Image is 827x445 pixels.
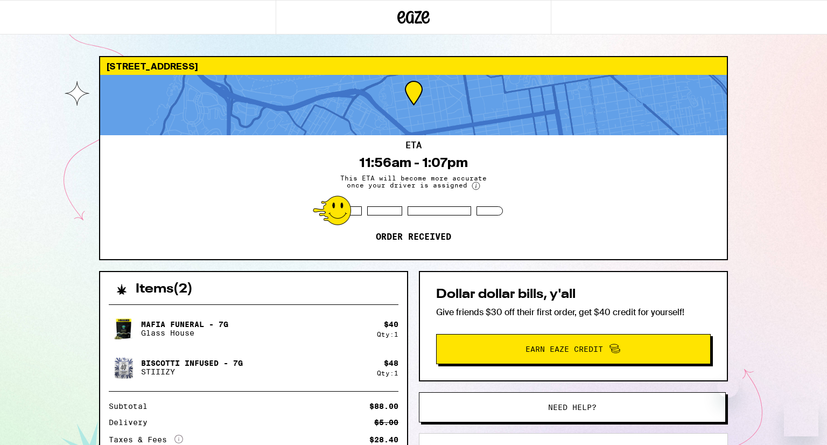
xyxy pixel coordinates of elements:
[141,367,243,376] p: STIIIZY
[784,402,818,436] iframe: Button to launch messaging window
[141,329,228,337] p: Glass House
[525,345,603,353] span: Earn Eaze Credit
[384,320,398,329] div: $ 40
[109,402,155,410] div: Subtotal
[436,334,711,364] button: Earn Eaze Credit
[136,283,193,296] h2: Items ( 2 )
[436,307,711,318] p: Give friends $30 off their first order, get $40 credit for yourself!
[376,232,451,242] p: Order received
[384,359,398,367] div: $ 48
[369,402,398,410] div: $88.00
[374,419,398,426] div: $5.00
[369,436,398,443] div: $28.40
[377,331,398,338] div: Qty: 1
[405,141,422,150] h2: ETA
[100,57,727,75] div: [STREET_ADDRESS]
[141,359,243,367] p: Biscotti Infused - 7g
[333,175,494,190] span: This ETA will become more accurate once your driver is assigned
[141,320,228,329] p: Mafia Funeral - 7g
[359,155,468,170] div: 11:56am - 1:07pm
[377,370,398,377] div: Qty: 1
[717,376,739,398] iframe: Close message
[109,435,183,444] div: Taxes & Fees
[109,314,139,344] img: Mafia Funeral - 7g
[419,392,726,422] button: Need help?
[109,419,155,426] div: Delivery
[548,404,597,411] span: Need help?
[436,288,711,301] h2: Dollar dollar bills, y'all
[109,352,139,383] img: Biscotti Infused - 7g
